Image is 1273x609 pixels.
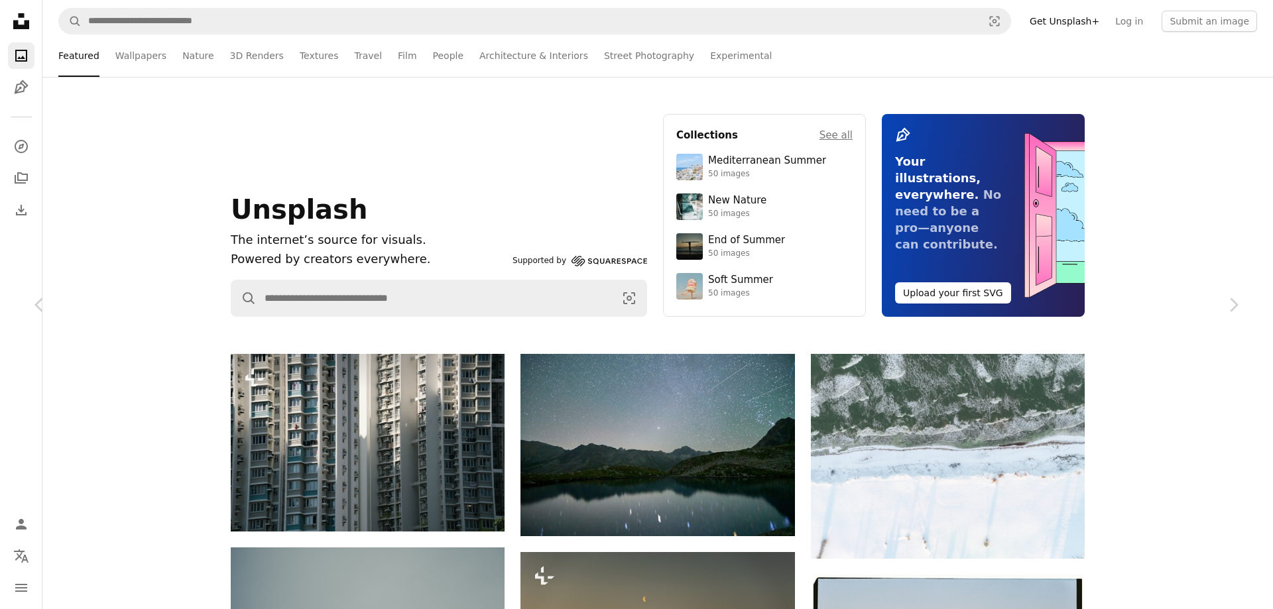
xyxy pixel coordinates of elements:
[676,233,703,260] img: premium_photo-1754398386796-ea3dec2a6302
[710,34,772,77] a: Experimental
[708,288,773,299] div: 50 images
[520,439,794,451] a: Starry night sky over a calm mountain lake
[708,249,785,259] div: 50 images
[8,511,34,537] a: Log in / Sign up
[1162,11,1257,32] button: Submit an image
[231,354,505,531] img: Tall apartment buildings with many windows and balconies.
[182,34,213,77] a: Nature
[231,250,507,269] p: Powered by creators everywhere.
[979,9,1010,34] button: Visual search
[520,354,794,536] img: Starry night sky over a calm mountain lake
[676,154,853,180] a: Mediterranean Summer50 images
[811,354,1085,559] img: Snow covered landscape with frozen water
[231,280,257,316] button: Search Unsplash
[811,450,1085,462] a: Snow covered landscape with frozen water
[676,273,853,300] a: Soft Summer50 images
[676,273,703,300] img: premium_photo-1749544311043-3a6a0c8d54af
[59,9,82,34] button: Search Unsplash
[398,34,416,77] a: Film
[1022,11,1107,32] a: Get Unsplash+
[708,274,773,287] div: Soft Summer
[300,34,339,77] a: Textures
[708,169,826,180] div: 50 images
[231,231,507,250] h1: The internet’s source for visuals.
[708,234,785,247] div: End of Summer
[819,127,853,143] a: See all
[8,575,34,601] button: Menu
[231,280,647,317] form: Find visuals sitewide
[231,436,505,448] a: Tall apartment buildings with many windows and balconies.
[115,34,166,77] a: Wallpapers
[708,194,766,207] div: New Nature
[8,197,34,223] a: Download History
[479,34,588,77] a: Architecture & Interiors
[895,282,1011,304] button: Upload your first SVG
[58,8,1011,34] form: Find visuals sitewide
[513,253,647,269] a: Supported by
[8,165,34,192] a: Collections
[708,154,826,168] div: Mediterranean Summer
[8,133,34,160] a: Explore
[676,194,703,220] img: premium_photo-1755037089989-422ee333aef9
[230,34,284,77] a: 3D Renders
[895,154,981,201] span: Your illustrations, everywhere.
[8,42,34,69] a: Photos
[1107,11,1151,32] a: Log in
[604,34,694,77] a: Street Photography
[676,154,703,180] img: premium_photo-1688410049290-d7394cc7d5df
[8,543,34,569] button: Language
[8,74,34,101] a: Illustrations
[708,209,766,219] div: 50 images
[433,34,464,77] a: People
[676,233,853,260] a: End of Summer50 images
[1193,241,1273,368] a: Next
[354,34,382,77] a: Travel
[676,127,738,143] h4: Collections
[676,194,853,220] a: New Nature50 images
[231,194,367,225] span: Unsplash
[612,280,646,316] button: Visual search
